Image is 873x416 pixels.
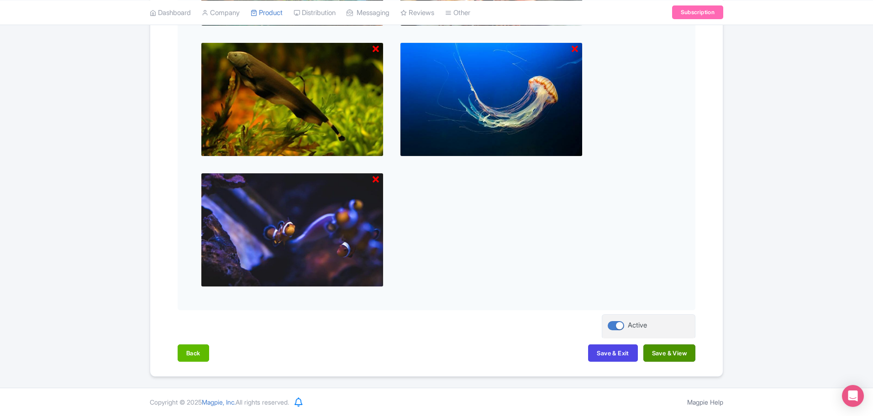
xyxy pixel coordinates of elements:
button: Back [178,344,209,362]
img: u6zebrauh2wxtyscvmam.jpg [400,42,583,156]
button: Save & Exit [588,344,637,362]
div: Copyright © 2025 All rights reserved. [144,397,295,407]
a: Subscription [672,5,723,19]
button: Save & View [643,344,695,362]
img: zgfbd7wgylzu2tndqnko.jpg [201,42,384,156]
div: Open Intercom Messenger [842,385,864,407]
a: Magpie Help [687,398,723,406]
img: pwixvytc4w2yigsuh7xc.jpg [201,173,384,287]
span: Magpie, Inc. [202,398,236,406]
div: Active [628,320,647,331]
